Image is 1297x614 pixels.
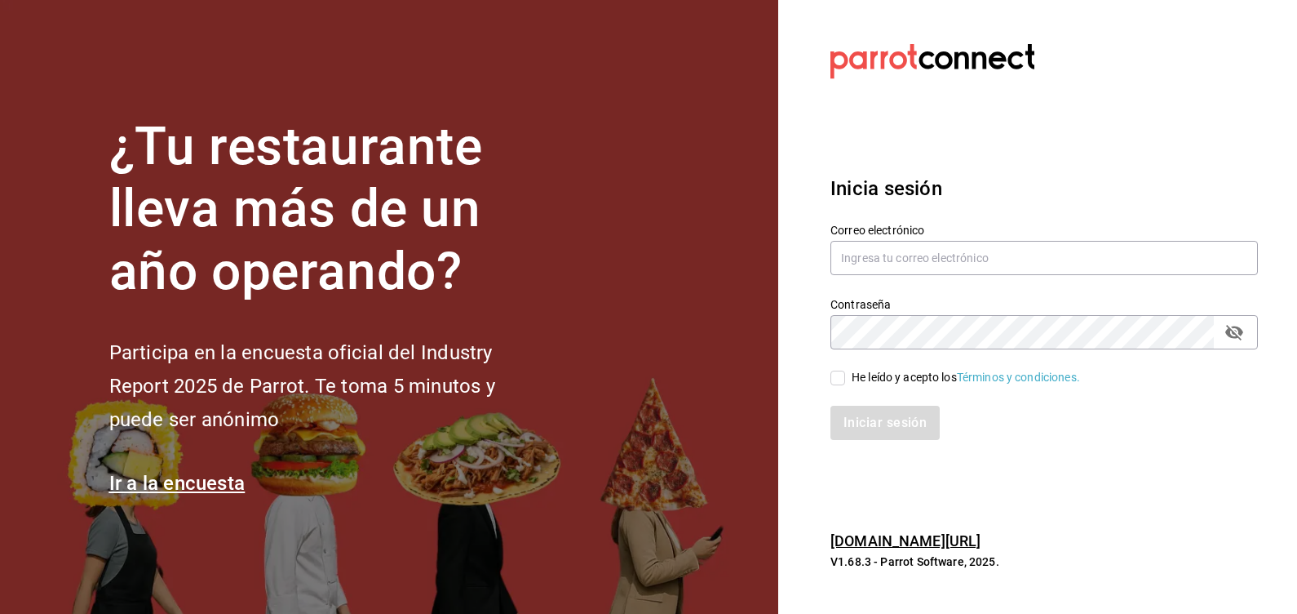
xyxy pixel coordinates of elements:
a: [DOMAIN_NAME][URL] [830,532,980,549]
h3: Inicia sesión [830,174,1258,203]
a: Términos y condiciones. [957,371,1080,384]
p: V1.68.3 - Parrot Software, 2025. [830,554,1258,570]
label: Correo electrónico [830,224,1258,235]
div: He leído y acepto los [852,369,1080,386]
h2: Participa en la encuesta oficial del Industry Report 2025 de Parrot. Te toma 5 minutos y puede se... [109,336,550,436]
input: Ingresa tu correo electrónico [830,241,1258,275]
label: Contraseña [830,298,1258,309]
a: Ir a la encuesta [109,472,246,495]
h1: ¿Tu restaurante lleva más de un año operando? [109,116,550,304]
button: passwordField [1220,318,1248,346]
